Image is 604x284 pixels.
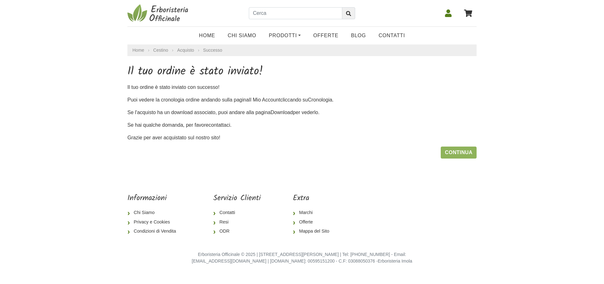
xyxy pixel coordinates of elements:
a: Erboristeria Imola [378,258,412,264]
a: Il Mio Account [249,97,280,102]
a: Offerte [293,217,334,227]
a: Blog [345,29,372,42]
p: Il tuo ordine è stato inviato con successo! [127,84,477,91]
a: Marchi [293,208,334,217]
h1: Il tuo ordine è stato inviato! [127,65,477,78]
a: Download [271,110,293,115]
a: Condizioni di Vendita [127,227,181,236]
a: Home [193,29,221,42]
a: ODR [213,227,261,236]
h5: Servizio Clienti [213,194,261,203]
a: Cronologia [308,97,332,102]
a: Prodotti [263,29,307,42]
a: contattaci [209,122,230,128]
p: Puoi vedere la cronologia ordine andando sulla pagina cliccando su . [127,96,477,104]
a: Acquisto [177,47,194,54]
a: Resi [213,217,261,227]
input: Cerca [249,7,342,19]
a: OFFERTE [307,29,345,42]
h5: Informazioni [127,194,181,203]
a: Chi Siamo [221,29,263,42]
a: Home [132,47,144,54]
div: Se l'acquisto ha un download associato, puoi andare alla pagina per vederlo. [123,65,481,159]
a: Continua [441,147,477,159]
iframe: fb:page Facebook Social Plugin [366,194,477,216]
p: Grazie per aver acquistato sul nostro sito! [127,134,477,142]
img: Erboristeria Officinale [127,4,190,23]
a: Contatti [372,29,411,42]
p: Se hai qualche domanda, per favore . [127,121,477,129]
a: Contatti [213,208,261,217]
a: Cestino [153,47,168,54]
h5: Extra [293,194,334,203]
a: Chi Siamo [127,208,181,217]
a: Successo [203,48,222,53]
a: Mappa del Sito [293,227,334,236]
a: Privacy e Cookies [127,217,181,227]
small: Erboristeria Officinale © 2025 | [STREET_ADDRESS][PERSON_NAME] | Tel: [PHONE_NUMBER] - Email: [EM... [192,252,412,264]
nav: breadcrumb [127,44,477,56]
